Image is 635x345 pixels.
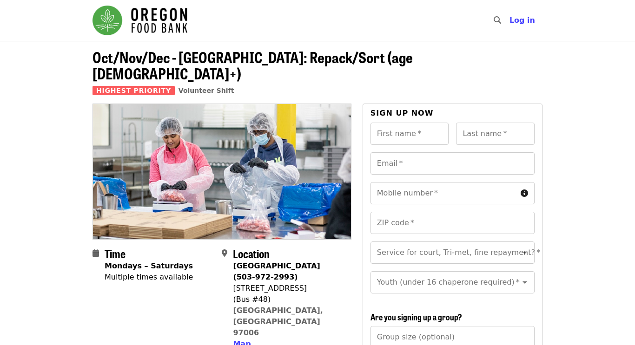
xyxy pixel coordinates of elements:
input: Search [507,9,514,32]
button: Open [518,246,531,259]
span: Sign up now [370,109,434,117]
div: [STREET_ADDRESS] [233,283,344,294]
button: Open [518,276,531,289]
a: [GEOGRAPHIC_DATA], [GEOGRAPHIC_DATA] 97006 [233,306,323,337]
input: ZIP code [370,212,535,234]
div: Multiple times available [105,272,193,283]
img: Oct/Nov/Dec - Beaverton: Repack/Sort (age 10+) organized by Oregon Food Bank [93,104,351,239]
div: (Bus #48) [233,294,344,305]
strong: Mondays – Saturdays [105,261,193,270]
span: Oct/Nov/Dec - [GEOGRAPHIC_DATA]: Repack/Sort (age [DEMOGRAPHIC_DATA]+) [93,46,413,84]
strong: [GEOGRAPHIC_DATA] (503-972-2993) [233,261,320,281]
img: Oregon Food Bank - Home [93,6,187,35]
input: First name [370,123,449,145]
input: Mobile number [370,182,517,204]
span: Are you signing up a group? [370,311,462,323]
i: circle-info icon [521,189,528,198]
button: Log in [502,11,542,30]
input: Last name [456,123,535,145]
span: Highest Priority [93,86,175,95]
span: Location [233,245,270,261]
input: Email [370,152,535,175]
span: Time [105,245,126,261]
a: Volunteer Shift [179,87,234,94]
i: calendar icon [93,249,99,258]
i: map-marker-alt icon [222,249,227,258]
i: search icon [494,16,501,25]
span: Log in [509,16,535,25]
